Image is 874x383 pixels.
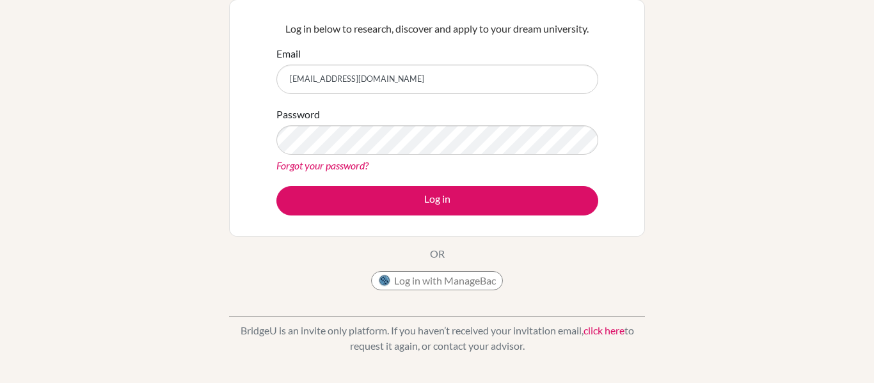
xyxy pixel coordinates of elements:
[584,324,624,336] a: click here
[276,46,301,61] label: Email
[276,186,598,215] button: Log in
[276,107,320,122] label: Password
[430,246,445,262] p: OR
[371,271,503,290] button: Log in with ManageBac
[229,323,645,354] p: BridgeU is an invite only platform. If you haven’t received your invitation email, to request it ...
[276,159,369,171] a: Forgot your password?
[276,21,598,36] p: Log in below to research, discover and apply to your dream university.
